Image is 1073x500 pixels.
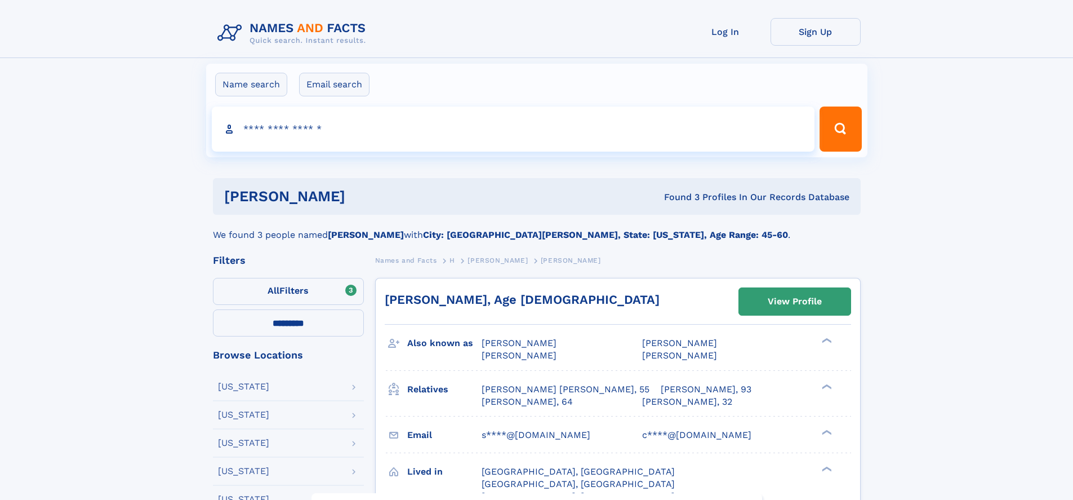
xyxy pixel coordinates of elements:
[661,383,751,396] a: [PERSON_NAME], 93
[449,253,455,267] a: H
[768,289,822,315] div: View Profile
[328,229,404,240] b: [PERSON_NAME]
[213,215,861,242] div: We found 3 people named with .
[482,466,675,477] span: [GEOGRAPHIC_DATA], [GEOGRAPHIC_DATA]
[218,410,269,419] div: [US_STATE]
[482,338,556,348] span: [PERSON_NAME]
[541,256,601,264] span: [PERSON_NAME]
[407,380,482,399] h3: Relatives
[482,396,573,408] a: [PERSON_NAME], 64
[819,383,832,390] div: ❯
[407,426,482,445] h3: Email
[819,465,832,472] div: ❯
[819,428,832,436] div: ❯
[218,439,269,448] div: [US_STATE]
[215,73,287,96] label: Name search
[299,73,369,96] label: Email search
[218,467,269,476] div: [US_STATE]
[268,285,279,296] span: All
[642,396,732,408] a: [PERSON_NAME], 32
[212,107,815,152] input: search input
[213,18,375,48] img: Logo Names and Facts
[482,350,556,361] span: [PERSON_NAME]
[407,334,482,353] h3: Also known as
[468,256,528,264] span: [PERSON_NAME]
[819,337,832,344] div: ❯
[423,229,788,240] b: City: [GEOGRAPHIC_DATA][PERSON_NAME], State: [US_STATE], Age Range: 45-60
[820,107,861,152] button: Search Button
[680,18,771,46] a: Log In
[213,255,364,266] div: Filters
[218,382,269,391] div: [US_STATE]
[213,350,364,360] div: Browse Locations
[642,350,717,361] span: [PERSON_NAME]
[385,293,660,307] a: [PERSON_NAME], Age [DEMOGRAPHIC_DATA]
[771,18,861,46] a: Sign Up
[213,278,364,305] label: Filters
[482,383,649,396] a: [PERSON_NAME] [PERSON_NAME], 55
[407,462,482,481] h3: Lived in
[468,253,528,267] a: [PERSON_NAME]
[739,288,851,315] a: View Profile
[482,479,675,489] span: [GEOGRAPHIC_DATA], [GEOGRAPHIC_DATA]
[449,256,455,264] span: H
[505,191,849,203] div: Found 3 Profiles In Our Records Database
[642,338,717,348] span: [PERSON_NAME]
[375,253,437,267] a: Names and Facts
[224,189,505,203] h1: [PERSON_NAME]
